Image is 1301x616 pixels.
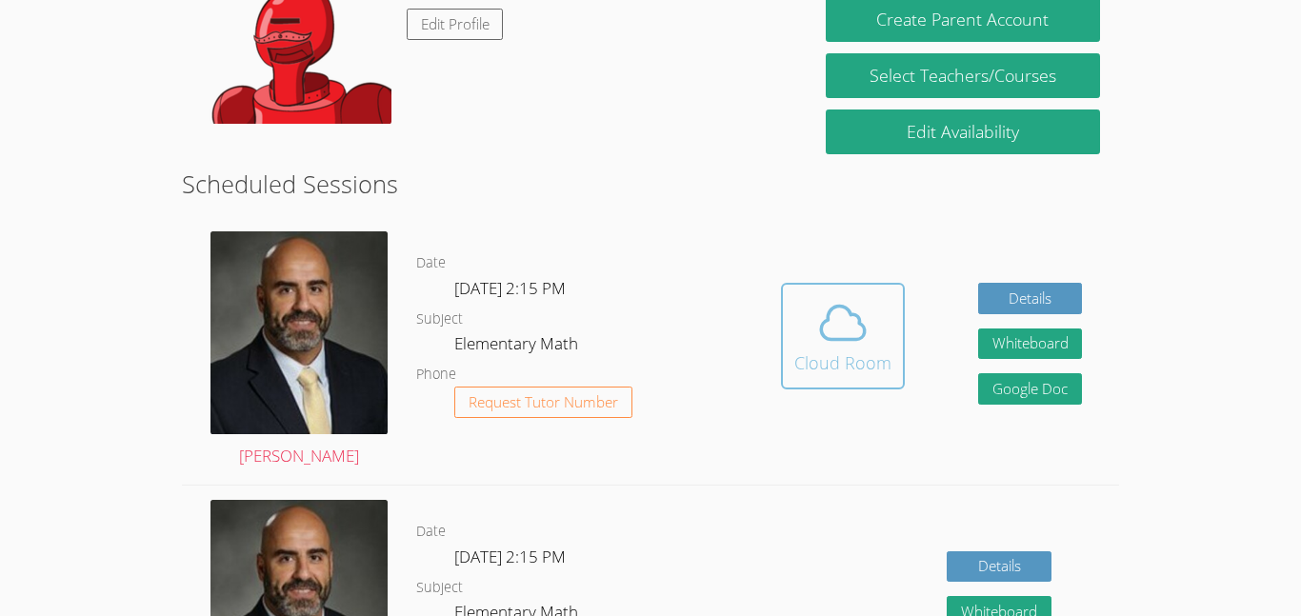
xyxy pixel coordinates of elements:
img: avatar.png [210,231,388,434]
dt: Subject [416,576,463,600]
dt: Subject [416,308,463,331]
a: Select Teachers/Courses [826,53,1100,98]
span: [DATE] 2:15 PM [454,277,566,299]
dt: Date [416,251,446,275]
a: [PERSON_NAME] [210,231,388,470]
button: Request Tutor Number [454,387,632,418]
a: Details [947,551,1051,583]
dt: Phone [416,363,456,387]
a: Details [978,283,1083,314]
a: Edit Availability [826,109,1100,154]
h2: Scheduled Sessions [182,166,1119,202]
div: Cloud Room [794,349,891,376]
button: Cloud Room [781,283,905,389]
span: [DATE] 2:15 PM [454,546,566,567]
dd: Elementary Math [454,330,582,363]
a: Edit Profile [407,9,504,40]
span: Request Tutor Number [469,395,618,409]
a: Google Doc [978,373,1083,405]
button: Whiteboard [978,328,1083,360]
dt: Date [416,520,446,544]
